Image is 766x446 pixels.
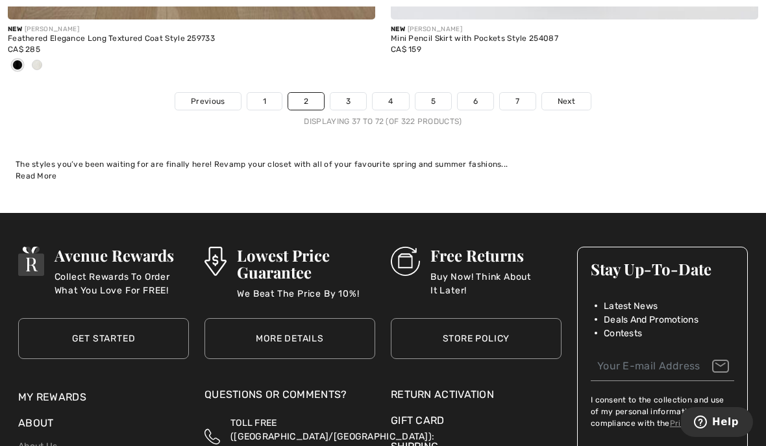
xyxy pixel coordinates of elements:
span: Contests [604,327,642,340]
a: Store Policy [391,318,562,359]
p: Buy Now! Think About It Later! [430,270,562,296]
div: The styles you’ve been waiting for are finally here! Revamp your closet with all of your favourit... [16,158,750,170]
h3: Avenue Rewards [55,247,189,264]
div: Vanilla [27,55,47,77]
a: 6 [458,93,493,110]
a: 2 [288,93,324,110]
a: 1 [247,93,282,110]
a: 5 [415,93,451,110]
img: Lowest Price Guarantee [204,247,227,276]
div: Feathered Elegance Long Textured Coat Style 259733 [8,34,375,43]
a: Previous [175,93,240,110]
div: Black [8,55,27,77]
span: Deals And Promotions [604,313,698,327]
span: CA$ 285 [8,45,40,54]
a: Return Activation [391,387,562,403]
a: 3 [330,93,366,110]
span: Previous [191,95,225,107]
a: More Details [204,318,375,359]
iframe: Opens a widget where you can find more information [681,407,753,440]
img: Avenue Rewards [18,247,44,276]
h3: Stay Up-To-Date [591,260,734,277]
a: Privacy Policy [670,419,725,428]
div: Questions or Comments? [204,387,375,409]
span: Next [558,95,575,107]
div: [PERSON_NAME] [391,25,758,34]
span: Read More [16,171,57,180]
span: New [8,25,22,33]
a: 7 [500,93,535,110]
span: Latest News [604,299,658,313]
a: My Rewards [18,391,86,403]
h3: Lowest Price Guarantee [237,247,375,280]
div: Mini Pencil Skirt with Pockets Style 254087 [391,34,758,43]
span: New [391,25,405,33]
div: [PERSON_NAME] [8,25,375,34]
a: 4 [373,93,408,110]
div: About [18,415,189,438]
a: Next [542,93,591,110]
span: TOLL FREE ([GEOGRAPHIC_DATA]/[GEOGRAPHIC_DATA]): [230,417,434,442]
p: Collect Rewards To Order What You Love For FREE! [55,270,189,296]
p: We Beat The Price By 10%! [237,287,375,313]
span: CA$ 159 [391,45,421,54]
h3: Free Returns [430,247,562,264]
img: Free Returns [391,247,420,276]
input: Your E-mail Address [591,352,734,381]
a: Gift Card [391,413,562,428]
a: Get Started [18,318,189,359]
label: I consent to the collection and use of my personal information in compliance with the . [591,394,734,429]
